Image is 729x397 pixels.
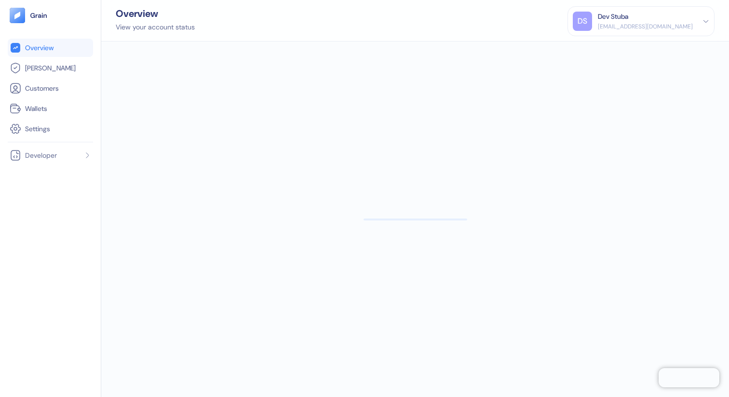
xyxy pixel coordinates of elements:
a: [PERSON_NAME] [10,62,91,74]
span: Developer [25,151,57,160]
a: Settings [10,123,91,135]
iframe: Chatra live chat [659,368,719,387]
div: DS [573,12,592,31]
a: Wallets [10,103,91,114]
img: logo [30,12,48,19]
div: View your account status [116,22,195,32]
div: Overview [116,9,195,18]
div: [EMAIL_ADDRESS][DOMAIN_NAME] [598,22,693,31]
div: Dev Stuba [598,12,628,22]
span: [PERSON_NAME] [25,63,76,73]
span: Overview [25,43,54,53]
a: Customers [10,82,91,94]
a: Overview [10,42,91,54]
span: Wallets [25,104,47,113]
span: Settings [25,124,50,134]
span: Customers [25,83,59,93]
img: logo-tablet-V2.svg [10,8,25,23]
